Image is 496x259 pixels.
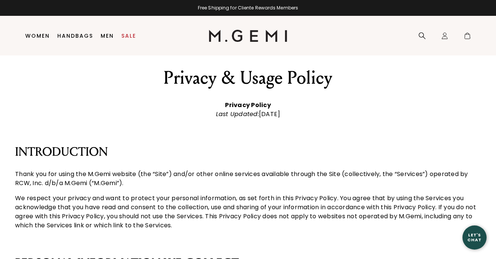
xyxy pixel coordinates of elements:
a: Women [25,33,50,39]
em: Last Updated: [216,110,259,118]
h1: Privacy & Usage Policy [15,67,481,89]
a: Sale [121,33,136,39]
div: Let's Chat [462,233,487,242]
img: M.Gemi [209,30,288,42]
strong: Privacy Policy [225,101,271,109]
a: Handbags [57,33,93,39]
p: We respect your privacy and want to protect your personal information, as set forth in this Priva... [15,194,481,230]
h2: INTRODUCTION [15,144,481,160]
a: Men [101,33,114,39]
div: [DATE] [15,110,481,119]
p: Thank you for using the M.Gemi website (the “Site”) and/or other online services available throug... [15,170,481,188]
